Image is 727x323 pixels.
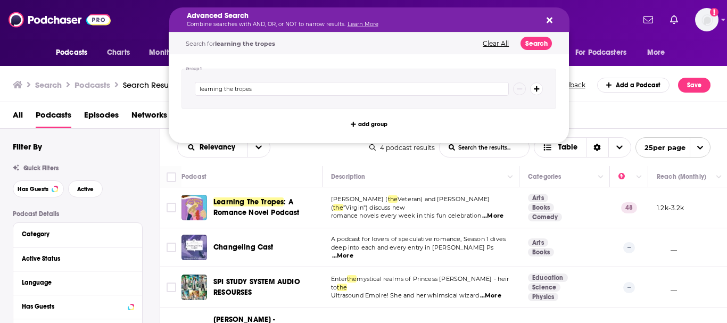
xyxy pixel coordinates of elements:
span: Ultrasound Empire! She and her whimsical wizard [331,292,479,299]
span: Toggle select row [167,243,176,252]
span: Has Guests [18,186,48,192]
button: open menu [48,43,101,63]
div: Search podcasts, credits, & more... [179,7,580,32]
span: A podcast for lovers of speculative romance, Season 1 dives [331,235,506,243]
span: Active [77,186,94,192]
a: All [13,106,23,128]
span: Search for [186,40,275,47]
a: Learning The Tropes: A Romance Novel Podcast [213,197,319,218]
a: Comedy [528,213,562,221]
button: Column Actions [504,171,517,184]
button: open menu [568,43,642,63]
button: Category [22,227,134,241]
span: the [333,204,343,211]
span: Monitoring [149,45,187,60]
span: Enter [331,275,347,283]
span: Table [558,144,577,151]
span: Logged in as hconnor [695,8,718,31]
h3: Search [35,80,62,90]
span: 25 per page [636,139,685,156]
img: SPI STUDY SYSTEM AUDIO RESOURSES [181,275,207,300]
button: Active Status [22,252,134,265]
button: Clear All [480,40,512,47]
button: Show profile menu [695,8,718,31]
div: Search Results: [123,80,250,90]
button: Has Guests [13,180,64,197]
a: Changeling Cast [213,242,274,253]
div: Podcast [181,170,206,183]
button: open menu [142,43,201,63]
span: romance novels every week in this fun celebration [331,212,481,219]
span: Charts [107,45,130,60]
a: Add a Podcast [597,78,670,93]
a: Podcasts [36,106,71,128]
h2: Filter By [13,142,42,152]
p: Podcast Details [13,210,143,218]
button: add group [348,118,391,130]
a: Podchaser - Follow, Share and Rate Podcasts [9,10,111,30]
button: Column Actions [594,171,607,184]
div: Categories [528,170,561,183]
span: More [647,45,665,60]
span: [PERSON_NAME] ( [331,195,388,203]
button: Save [678,78,711,93]
span: learning the tropes [215,40,275,47]
span: For Podcasters [575,45,626,60]
p: -- [623,282,635,293]
span: the [388,195,398,203]
div: Power Score [618,170,633,183]
a: Arts [528,194,548,202]
button: Column Actions [713,171,725,184]
p: -- [623,242,635,253]
h2: Choose List sort [177,137,270,158]
a: Learn More [348,21,378,28]
a: Books [528,248,554,256]
span: ...More [332,252,353,260]
h3: Podcasts [75,80,110,90]
h4: Group 1 [186,67,202,71]
a: Education [528,274,568,282]
span: Toggle select row [167,283,176,292]
span: mystical realms of Princess [PERSON_NAME] - heir to [331,275,509,291]
button: Choose View [534,137,631,158]
span: ...More [482,212,503,220]
span: add group [358,121,387,127]
span: SPI STUDY SYSTEM AUDIO RESOURSES [213,277,300,297]
a: Networks [131,106,167,128]
div: 4 podcast results [369,144,435,152]
span: Toggle select row [167,203,176,212]
input: Type a keyword or phrase... [195,82,509,96]
span: Learning The Tropes [213,197,284,206]
span: the [337,284,347,291]
img: Learning The Tropes: A Romance Novel Podcast [181,195,207,220]
a: Books [528,203,554,212]
span: Podcasts [56,45,87,60]
a: SPI STUDY SYSTEM AUDIO RESOURSES [213,277,319,298]
button: open menu [635,137,711,158]
span: "Virgin") discuss new [343,204,406,211]
svg: Add a profile image [710,8,718,16]
div: Reach (Monthly) [657,170,706,183]
p: __ [657,283,677,292]
a: Search Results:learning the tropes [123,80,250,90]
div: Has Guests [22,303,125,310]
button: open menu [178,144,247,151]
h5: Advanced Search [187,12,535,20]
a: Show notifications dropdown [666,11,682,29]
span: the [347,275,357,283]
button: open menu [247,138,270,157]
span: ...More [480,292,501,300]
span: Episodes [84,106,119,128]
img: Changeling Cast [181,235,207,260]
div: Active Status [22,255,127,262]
a: Science [528,283,560,292]
div: Description [331,170,365,183]
button: Active [68,180,103,197]
a: Arts [528,238,548,247]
